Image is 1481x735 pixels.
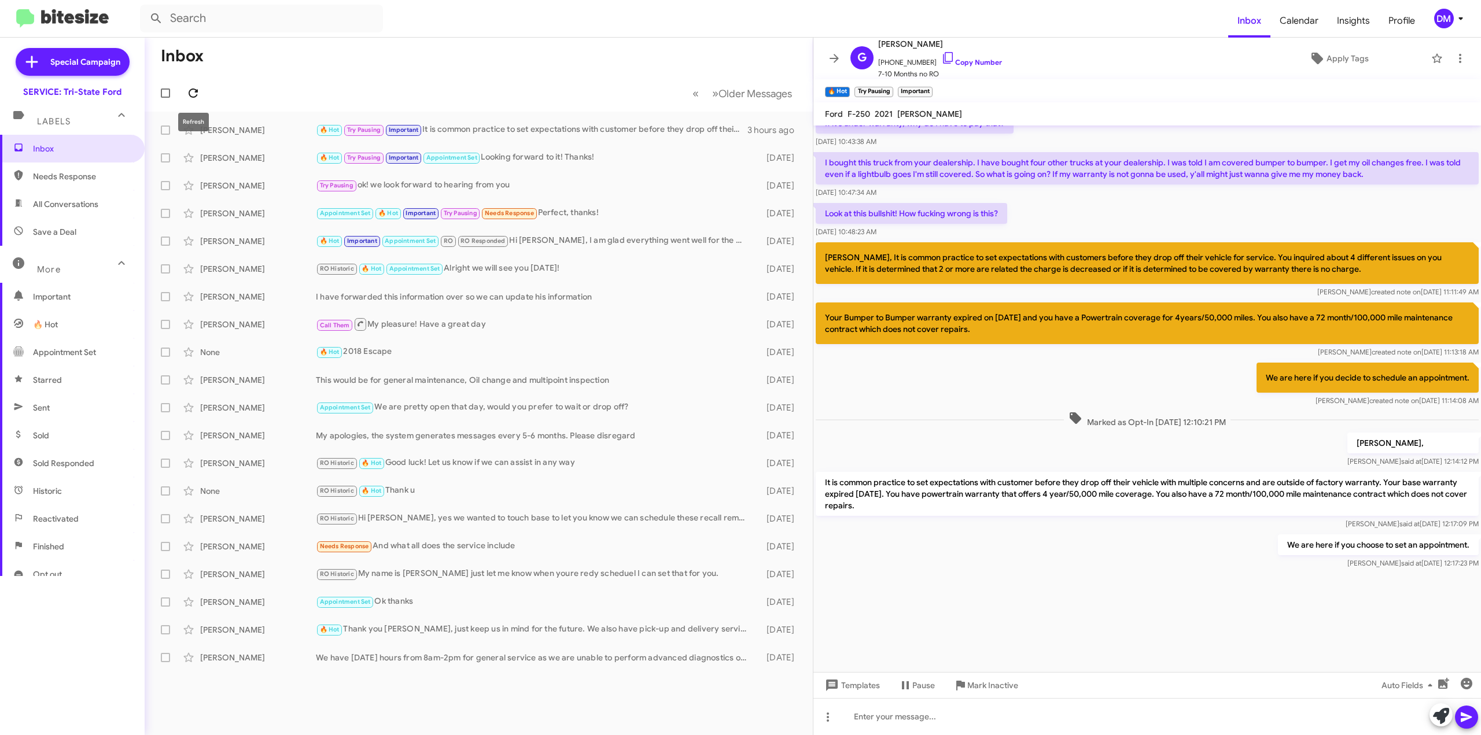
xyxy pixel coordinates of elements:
[316,484,754,497] div: Thank u
[878,68,1002,80] span: 7-10 Months no RO
[813,675,889,696] button: Templates
[1064,411,1231,428] span: Marked as Opt-In [DATE] 12:10:21 PM
[686,82,706,105] button: Previous
[200,208,316,219] div: [PERSON_NAME]
[200,124,316,136] div: [PERSON_NAME]
[754,568,804,580] div: [DATE]
[316,567,754,581] div: My name is [PERSON_NAME] just let me know when youre redy scheduel I can set that for you.
[875,109,893,119] span: 2021
[816,152,1479,184] p: I bought this truck from your dealership. I have bought four other trucks at your dealership. I w...
[1318,348,1479,356] span: [PERSON_NAME] [DATE] 11:13:18 AM
[320,322,350,329] span: Call Them
[320,237,340,245] span: 🔥 Hot
[362,459,381,467] span: 🔥 Hot
[1251,48,1425,69] button: Apply Tags
[33,226,76,238] span: Save a Deal
[1317,287,1479,296] span: [PERSON_NAME] [DATE] 11:11:49 AM
[754,263,804,275] div: [DATE]
[825,87,850,97] small: 🔥 Hot
[200,513,316,525] div: [PERSON_NAME]
[912,675,935,696] span: Pause
[1347,559,1479,567] span: [PERSON_NAME] [DATE] 12:17:23 PM
[33,513,79,525] span: Reactivated
[320,182,353,189] span: Try Pausing
[33,568,62,580] span: Opt out
[316,540,754,553] div: And what all does the service include
[754,180,804,191] div: [DATE]
[200,152,316,164] div: [PERSON_NAME]
[200,235,316,247] div: [PERSON_NAME]
[754,374,804,386] div: [DATE]
[316,151,754,164] div: Looking forward to it! Thanks!
[1347,457,1479,466] span: [PERSON_NAME] [DATE] 12:14:12 PM
[362,487,381,494] span: 🔥 Hot
[200,652,316,663] div: [PERSON_NAME]
[33,457,94,469] span: Sold Responded
[1372,348,1421,356] span: created note on
[1379,4,1424,38] a: Profile
[347,154,381,161] span: Try Pausing
[857,49,867,67] span: G
[389,265,440,272] span: Appointment Set
[320,126,340,134] span: 🔥 Hot
[316,291,754,302] div: I have forwarded this information over so we can update his information
[1228,4,1270,38] span: Inbox
[316,652,754,663] div: We have [DATE] hours from 8am-2pm for general service as we are unable to perform advanced diagno...
[816,203,1007,224] p: Look at this bullshit! How fucking wrong is this?
[825,109,843,119] span: Ford
[754,624,804,636] div: [DATE]
[316,401,754,414] div: We are pretty open that day, would you prefer to wait or drop off?
[320,515,354,522] span: RO Historic
[1424,9,1468,28] button: DM
[1347,433,1479,453] p: [PERSON_NAME],
[754,652,804,663] div: [DATE]
[200,374,316,386] div: [PERSON_NAME]
[316,179,754,192] div: ok! we look forward to hearing from you
[712,86,719,101] span: »
[747,124,804,136] div: 3 hours ago
[816,242,1479,284] p: [PERSON_NAME], It is common practice to set expectations with customers before they drop off thei...
[16,48,130,76] a: Special Campaign
[816,472,1479,516] p: It is common practice to set expectations with customer before they drop off their vehicle with m...
[320,459,354,467] span: RO Historic
[1399,519,1420,528] span: said at
[200,624,316,636] div: [PERSON_NAME]
[485,209,534,217] span: Needs Response
[426,154,477,161] span: Appointment Set
[385,237,436,245] span: Appointment Set
[848,109,870,119] span: F-250
[347,126,381,134] span: Try Pausing
[686,82,799,105] nav: Page navigation example
[1278,534,1479,555] p: We are here if you choose to set an appointment.
[719,87,792,100] span: Older Messages
[754,152,804,164] div: [DATE]
[320,404,371,411] span: Appointment Set
[754,457,804,469] div: [DATE]
[754,346,804,358] div: [DATE]
[878,37,1002,51] span: [PERSON_NAME]
[200,568,316,580] div: [PERSON_NAME]
[316,374,754,386] div: This would be for general maintenance, Oil change and multipoint inspection
[1371,287,1421,296] span: created note on
[316,123,747,136] div: It is common practice to set expectations with customer before they drop off their vehicle with m...
[1328,4,1379,38] a: Insights
[816,302,1479,344] p: Your Bumper to Bumper warranty expired on [DATE] and you have a Powertrain coverage for 4years/50...
[1401,559,1421,567] span: said at
[33,319,58,330] span: 🔥 Hot
[316,234,754,248] div: Hi [PERSON_NAME], I am glad everything went well for the mobile service! Please keep an eye on yo...
[1401,457,1421,466] span: said at
[389,154,419,161] span: Important
[941,58,1002,67] a: Copy Number
[23,86,121,98] div: SERVICE: Tri-State Ford
[754,430,804,441] div: [DATE]
[1434,9,1454,28] div: DM
[33,198,98,210] span: All Conversations
[816,137,876,146] span: [DATE] 10:43:38 AM
[944,675,1027,696] button: Mark Inactive
[320,598,371,605] span: Appointment Set
[823,675,880,696] span: Templates
[37,116,71,127] span: Labels
[816,188,876,197] span: [DATE] 10:47:34 AM
[320,570,354,578] span: RO Historic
